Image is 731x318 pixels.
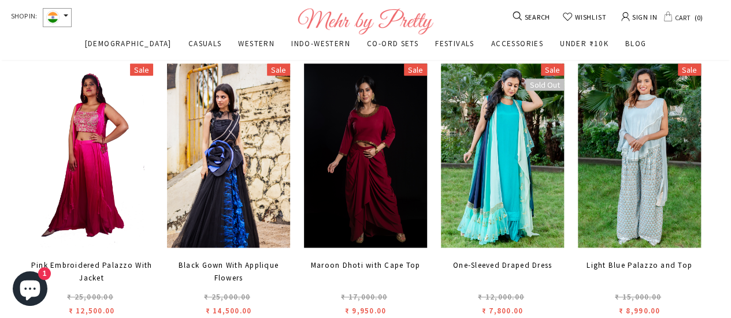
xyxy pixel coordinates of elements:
span: Maroon Dhoti with Cape Top [311,260,421,270]
span: CASUALS [188,39,222,48]
span: Black Gown With Applique Flowers [179,260,279,283]
inbox-online-store-chat: Shopify online store chat [9,271,51,309]
span: ₹ 12,500.00 [69,306,115,316]
a: Pink Embroidered Palazzo With Jacket [30,259,153,288]
span: One-Sleeved Draped Dress [453,260,552,270]
a: FESTIVALS [435,38,474,59]
a: CART 0 [663,10,705,24]
a: INDO-WESTERN [291,38,350,59]
span: [DEMOGRAPHIC_DATA] [85,39,172,48]
span: BLOG [625,39,647,48]
a: Black Gown With Applique Flowers [167,259,290,288]
span: WISHLIST [573,11,606,24]
a: WISHLIST [562,11,606,24]
span: UNDER ₹10K [560,39,608,48]
span: WESTERN [238,39,274,48]
a: WESTERN [238,38,274,59]
span: ACCESSORIES [491,39,543,48]
a: BLOG [625,38,647,59]
span: INDO-WESTERN [291,39,350,48]
a: CASUALS [188,38,222,59]
a: CO-ORD SETS [367,38,418,59]
span: CO-ORD SETS [367,39,418,48]
a: Maroon Dhoti with Cape Top [304,259,427,288]
a: SIGN IN [621,8,657,25]
span: 0 [692,10,705,24]
span: ₹ 12,000.00 [478,292,524,302]
a: One-Sleeved Draped Dress [441,259,564,288]
span: CART [673,10,692,24]
a: [DEMOGRAPHIC_DATA] [85,38,172,59]
span: ₹ 25,000.00 [204,292,250,302]
span: SHOP IN: [11,8,37,27]
span: ₹ 15,000.00 [615,292,661,302]
span: ₹ 25,000.00 [67,292,113,302]
span: ₹ 14,500.00 [206,306,252,316]
a: Light Blue Palazzo and Top [578,259,701,288]
span: ₹ 7,800.00 [482,306,524,316]
a: UNDER ₹10K [560,38,608,59]
span: FESTIVALS [435,39,474,48]
span: SIGN IN [630,9,657,24]
span: Pink Embroidered Palazzo With Jacket [31,260,153,283]
span: ₹ 17,000.00 [341,292,387,302]
a: ACCESSORIES [491,38,543,59]
span: SEARCH [523,11,550,24]
img: Logo Footer [298,8,433,35]
a: SEARCH [514,11,550,24]
span: Light Blue Palazzo and Top [587,260,692,270]
span: ₹ 9,950.00 [345,306,387,316]
span: ₹ 8,990.00 [619,306,661,316]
